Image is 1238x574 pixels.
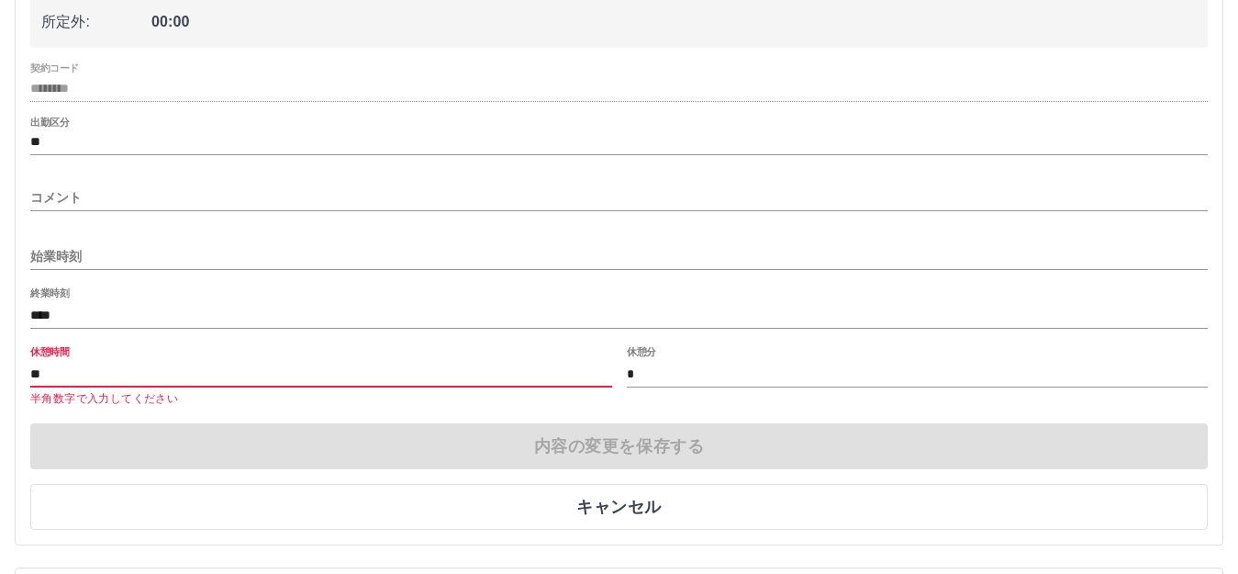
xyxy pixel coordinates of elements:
label: 休憩分 [627,345,656,359]
label: 契約コード [30,62,79,75]
label: 終業時刻 [30,286,69,299]
label: 休憩時間 [30,345,69,359]
button: キャンセル [30,484,1208,530]
label: 出勤区分 [30,115,69,129]
p: 半角数字で入力してください [30,390,612,409]
span: 00:00 [151,11,1197,33]
span: 所定外: [41,11,151,33]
